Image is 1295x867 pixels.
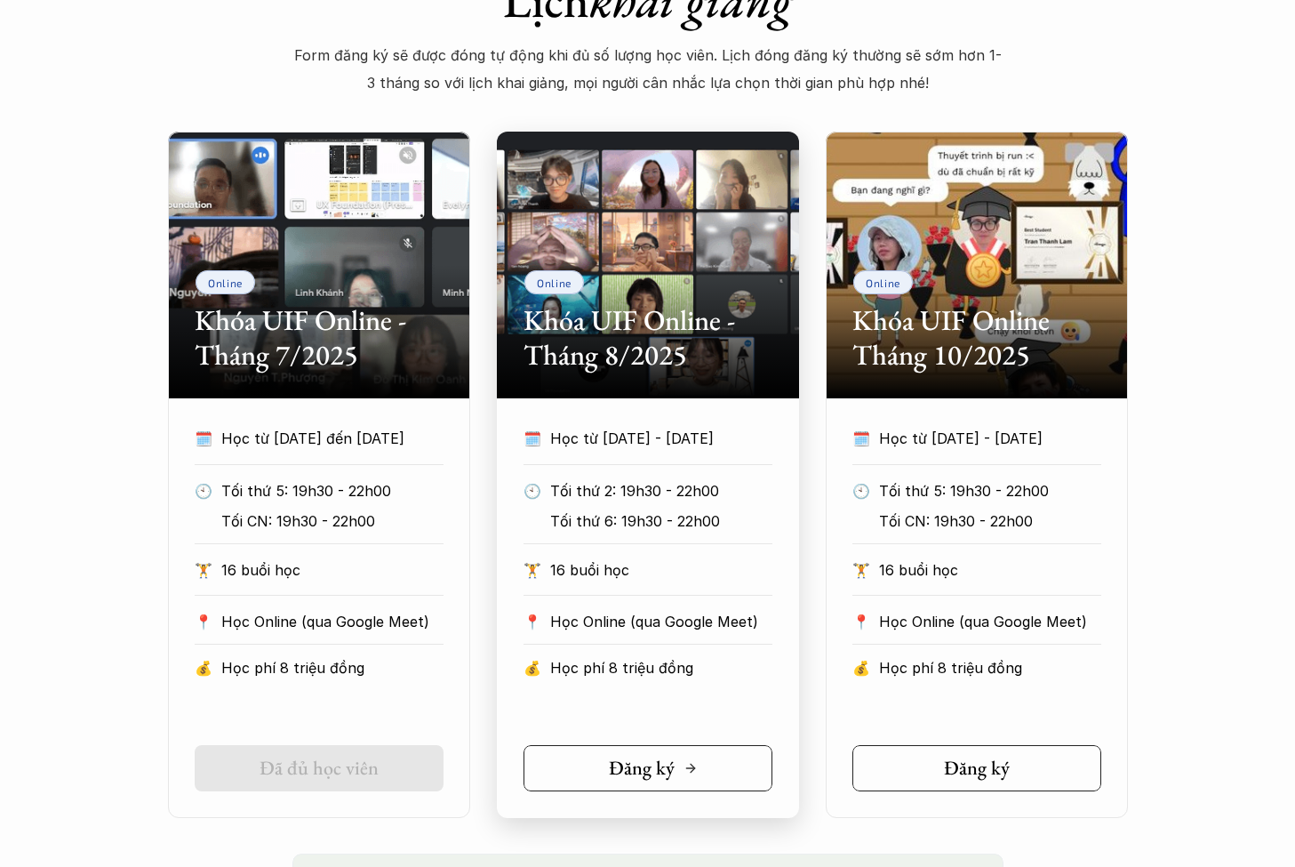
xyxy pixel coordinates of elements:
[292,42,1003,96] p: Form đăng ký sẽ được đóng tự động khi đủ số lượng học viên. Lịch đóng đăng ký thường sẽ sớm hơn 1...
[550,557,772,583] p: 16 buổi học
[550,508,798,534] p: Tối thứ 6: 19h30 - 22h00
[524,303,772,372] h2: Khóa UIF Online - Tháng 8/2025
[221,608,444,635] p: Học Online (qua Google Meet)
[944,757,1010,780] h5: Đăng ký
[195,654,212,681] p: 💰
[879,608,1101,635] p: Học Online (qua Google Meet)
[609,757,675,780] h5: Đăng ký
[879,508,1127,534] p: Tối CN: 19h30 - 22h00
[221,654,444,681] p: Học phí 8 triệu đồng
[550,478,798,504] p: Tối thứ 2: 19h30 - 22h00
[221,557,444,583] p: 16 buổi học
[195,614,212,630] p: 📍
[195,478,212,504] p: 🕙
[195,425,212,452] p: 🗓️
[524,614,541,630] p: 📍
[537,277,572,289] p: Online
[221,478,469,504] p: Tối thứ 5: 19h30 - 22h00
[879,654,1101,681] p: Học phí 8 triệu đồng
[852,478,870,504] p: 🕙
[852,745,1101,791] a: Đăng ký
[550,654,772,681] p: Học phí 8 triệu đồng
[524,478,541,504] p: 🕙
[879,425,1101,452] p: Học từ [DATE] - [DATE]
[852,654,870,681] p: 💰
[195,303,444,372] h2: Khóa UIF Online - Tháng 7/2025
[524,654,541,681] p: 💰
[524,425,541,452] p: 🗓️
[852,303,1101,372] h2: Khóa UIF Online Tháng 10/2025
[208,277,243,289] p: Online
[221,508,469,534] p: Tối CN: 19h30 - 22h00
[852,425,870,452] p: 🗓️
[866,277,900,289] p: Online
[524,745,772,791] a: Đăng ký
[879,557,1101,583] p: 16 buổi học
[852,614,870,630] p: 📍
[550,608,772,635] p: Học Online (qua Google Meet)
[550,425,772,452] p: Học từ [DATE] - [DATE]
[852,557,870,583] p: 🏋️
[195,557,212,583] p: 🏋️
[260,757,379,780] h5: Đã đủ học viên
[524,557,541,583] p: 🏋️
[221,425,444,452] p: Học từ [DATE] đến [DATE]
[879,478,1127,504] p: Tối thứ 5: 19h30 - 22h00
